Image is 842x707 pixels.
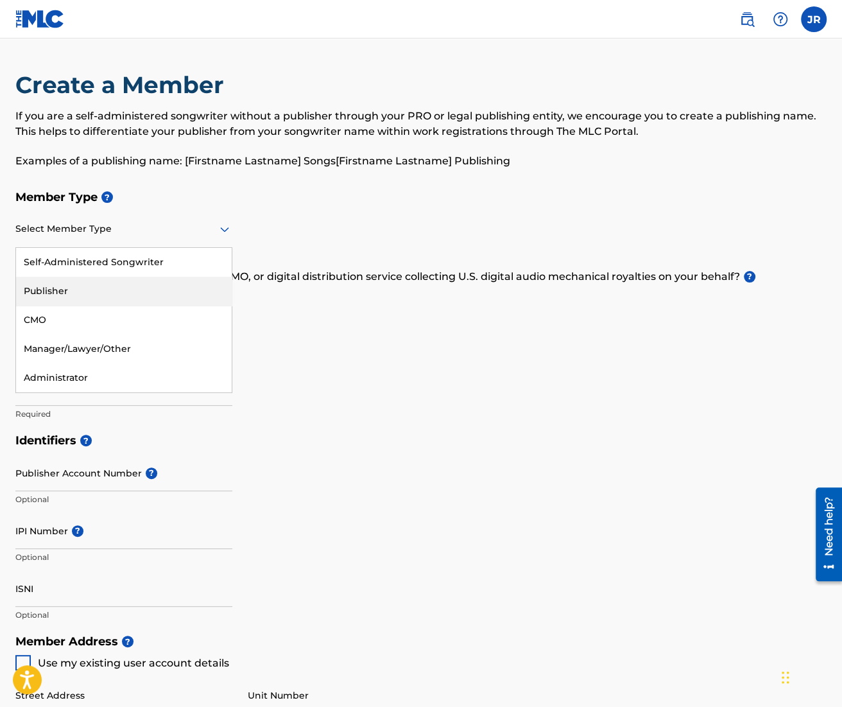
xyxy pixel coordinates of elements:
[16,248,232,277] div: Self-Administered Songwriter
[38,657,229,669] span: Use my existing user account details
[15,427,827,455] h5: Identifiers
[15,10,65,28] img: MLC Logo
[16,277,232,306] div: Publisher
[806,482,842,586] iframe: Resource Center
[778,645,842,707] iframe: Chat Widget
[739,12,755,27] img: search
[122,636,133,647] span: ?
[768,6,793,32] div: Help
[801,6,827,32] div: User Menu
[15,269,827,284] p: Do you have a publisher, administrator, CMO, or digital distribution service collecting U.S. digi...
[15,71,230,100] h2: Create a Member
[15,609,232,621] p: Optional
[15,109,827,139] p: If you are a self-administered songwriter without a publisher through your PRO or legal publishin...
[146,467,157,479] span: ?
[773,12,788,27] img: help
[72,525,83,537] span: ?
[15,408,232,420] p: Required
[15,628,827,656] h5: Member Address
[734,6,760,32] a: Public Search
[782,658,789,697] div: Drag
[744,271,755,283] span: ?
[16,335,232,363] div: Manager/Lawyer/Other
[15,494,232,505] p: Optional
[15,184,827,211] h5: Member Type
[80,435,92,446] span: ?
[16,363,232,392] div: Administrator
[101,191,113,203] span: ?
[15,153,827,169] p: Examples of a publishing name: [Firstname Lastname] Songs[Firstname Lastname] Publishing
[15,552,232,563] p: Optional
[16,306,232,335] div: CMO
[15,342,827,370] h5: Member Name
